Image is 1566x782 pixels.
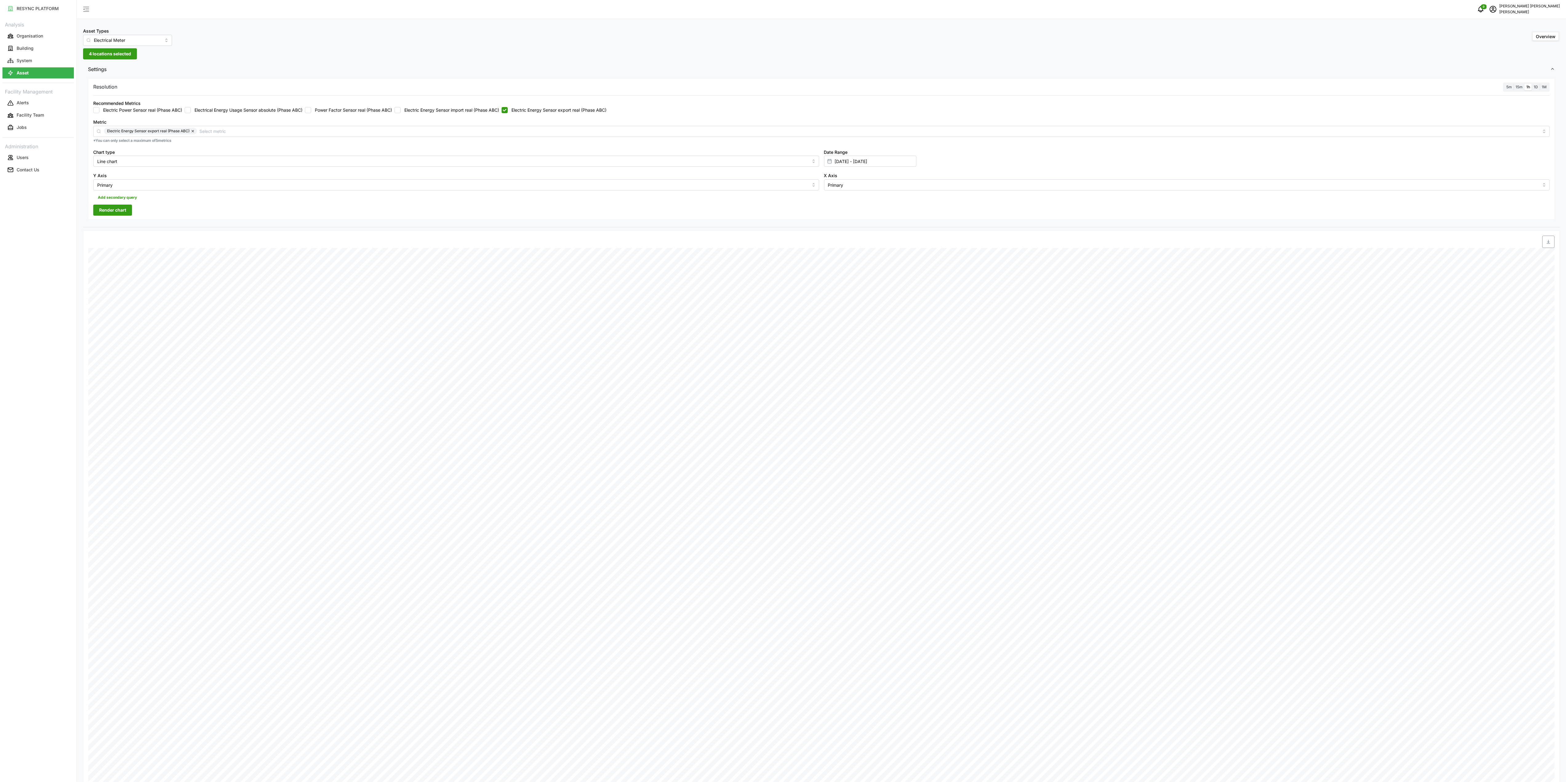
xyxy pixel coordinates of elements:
span: 1M [1542,85,1547,89]
p: [PERSON_NAME] [1499,9,1560,15]
button: Building [2,43,74,54]
button: Alerts [2,98,74,109]
button: Settings [83,62,1560,77]
button: RESYNC PLATFORM [2,3,74,14]
span: 1D [1534,85,1538,89]
a: Asset [2,67,74,79]
p: Building [17,45,34,51]
p: Facility Management [2,87,74,96]
button: System [2,55,74,66]
p: Users [17,154,29,161]
span: 0 [1483,5,1485,9]
span: 5m [1506,85,1512,89]
p: Contact Us [17,167,39,173]
label: X Axis [824,172,838,179]
label: Electric Energy Sensor export real (Phase ABC) [508,107,607,113]
button: 4 locations selected [83,48,137,59]
button: Jobs [2,122,74,133]
button: Add secondary query [93,193,142,202]
button: Asset [2,67,74,78]
label: Y Axis [93,172,107,179]
div: Recommended Metrics [93,100,141,107]
label: Asset Types [83,28,109,34]
input: Select X axis [824,179,1550,190]
span: Render chart [99,205,126,215]
input: Select metric [199,128,1539,134]
p: RESYNC PLATFORM [17,6,59,12]
p: Alerts [17,100,29,106]
p: Asset [17,70,29,76]
label: Power Factor Sensor real (Phase ABC) [311,107,392,113]
div: Settings [83,77,1560,227]
input: Select Y axis [93,179,819,190]
button: Organisation [2,30,74,42]
p: Facility Team [17,112,44,118]
label: Electric Energy Sensor import real (Phase ABC) [401,107,499,113]
button: Users [2,152,74,163]
input: Select chart type [93,156,819,167]
button: schedule [1487,3,1499,15]
span: Overview [1536,34,1556,39]
label: Metric [93,119,106,126]
label: Date Range [824,149,848,156]
p: [PERSON_NAME] [PERSON_NAME] [1499,3,1560,9]
span: 1h [1526,85,1530,89]
input: Select date range [824,156,916,167]
a: Contact Us [2,164,74,176]
p: System [17,58,32,64]
span: 15m [1516,85,1523,89]
a: Jobs [2,122,74,134]
a: Users [2,151,74,164]
a: Building [2,42,74,54]
p: Resolution [93,83,117,91]
p: *You can only select a maximum of 5 metrics [93,138,1550,143]
a: RESYNC PLATFORM [2,2,74,15]
p: Jobs [17,124,27,130]
a: Facility Team [2,109,74,122]
button: Contact Us [2,164,74,175]
span: Electric Energy Sensor export real (Phase ABC) [107,128,190,134]
button: Render chart [93,205,132,216]
p: Organisation [17,33,43,39]
a: Alerts [2,97,74,109]
p: Administration [2,142,74,150]
span: Settings [88,62,1550,77]
label: Electrical Energy Usage Sensor absolute (Phase ABC) [191,107,302,113]
a: System [2,54,74,67]
label: Electric Power Sensor real (Phase ABC) [99,107,182,113]
span: 4 locations selected [89,49,131,59]
label: Chart type [93,149,115,156]
button: Facility Team [2,110,74,121]
span: Add secondary query [98,193,137,202]
button: notifications [1475,3,1487,15]
p: Analysis [2,20,74,29]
